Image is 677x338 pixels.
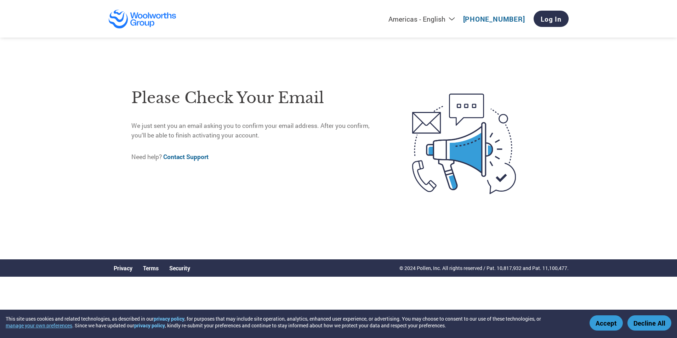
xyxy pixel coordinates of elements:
[463,15,525,23] a: [PHONE_NUMBER]
[382,81,546,207] img: open-email
[143,264,159,272] a: Terms
[169,264,190,272] a: Security
[131,152,382,162] p: Need help?
[108,9,177,29] img: Woolworths Group
[6,315,579,329] div: This site uses cookies and related technologies, as described in our , for purposes that may incl...
[131,86,382,109] h1: Please check your email
[6,322,72,329] button: manage your own preferences
[134,322,165,329] a: privacy policy
[399,264,569,272] p: © 2024 Pollen, Inc. All rights reserved / Pat. 10,817,932 and Pat. 11,100,477.
[114,264,132,272] a: Privacy
[163,153,209,161] a: Contact Support
[590,315,623,331] button: Accept
[154,315,184,322] a: privacy policy
[131,121,382,140] p: We just sent you an email asking you to confirm your email address. After you confirm, you’ll be ...
[534,11,569,27] a: Log In
[627,315,671,331] button: Decline All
